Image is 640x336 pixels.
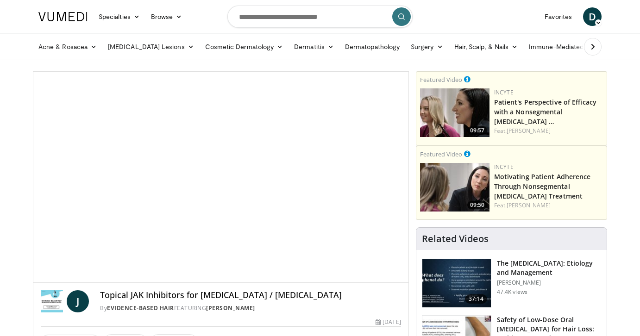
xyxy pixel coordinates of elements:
a: Dermatitis [289,37,339,56]
div: Feat. [494,127,603,135]
small: Featured Video [420,75,462,84]
a: Incyte [494,88,514,96]
span: 09:50 [467,201,487,209]
a: [PERSON_NAME] [206,304,255,312]
a: Patient's Perspective of Efficacy with a Nonsegmental [MEDICAL_DATA] … [494,98,596,126]
img: c5af237d-e68a-4dd3-8521-77b3daf9ece4.150x105_q85_crop-smart_upscale.jpg [422,259,491,307]
a: Specialties [93,7,145,26]
a: J [67,290,89,312]
a: 37:14 The [MEDICAL_DATA]: Etiology and Management [PERSON_NAME] 47.4K views [422,259,601,308]
a: Motivating Patient Adherence Through Nonsegmental [MEDICAL_DATA] Treatment [494,172,591,200]
a: [PERSON_NAME] [507,127,551,135]
a: Cosmetic Dermatology [200,37,289,56]
a: Browse [145,7,188,26]
a: [MEDICAL_DATA] Lesions [102,37,200,56]
h4: Topical JAK Inhibitors for [MEDICAL_DATA] / [MEDICAL_DATA] [100,290,401,300]
a: Immune-Mediated [523,37,598,56]
img: VuMedi Logo [38,12,88,21]
a: Surgery [405,37,449,56]
img: Evidence-Based Hair [41,290,63,312]
a: D [583,7,602,26]
div: [DATE] [376,318,401,326]
video-js: Video Player [33,72,408,283]
p: 47.4K views [497,288,527,296]
a: Hair, Scalp, & Nails [449,37,523,56]
img: 2c48d197-61e9-423b-8908-6c4d7e1deb64.png.150x105_q85_crop-smart_upscale.jpg [420,88,489,137]
small: Featured Video [420,150,462,158]
p: [PERSON_NAME] [497,279,601,286]
a: Incyte [494,163,514,171]
span: 09:57 [467,126,487,135]
a: Dermatopathology [339,37,405,56]
a: Evidence-Based Hair [107,304,174,312]
h4: Related Videos [422,233,489,244]
div: Feat. [494,201,603,210]
a: 09:57 [420,88,489,137]
a: [PERSON_NAME] [507,201,551,209]
div: By FEATURING [100,304,401,312]
img: 39505ded-af48-40a4-bb84-dee7792dcfd5.png.150x105_q85_crop-smart_upscale.jpg [420,163,489,212]
a: 09:50 [420,163,489,212]
a: Favorites [539,7,577,26]
span: 37:14 [465,294,487,304]
input: Search topics, interventions [227,6,413,28]
a: Acne & Rosacea [33,37,102,56]
h3: The [MEDICAL_DATA]: Etiology and Management [497,259,601,277]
